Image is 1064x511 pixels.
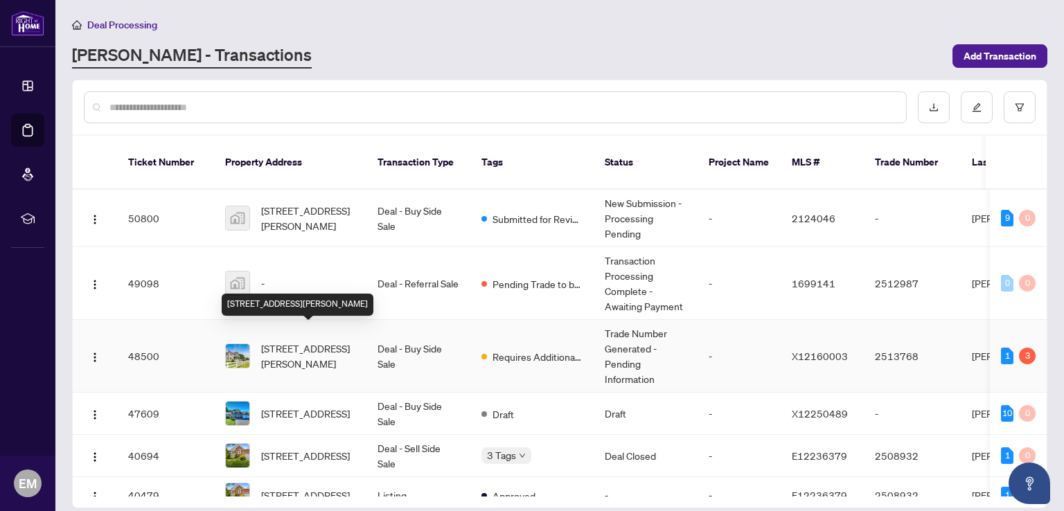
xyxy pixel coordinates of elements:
[1019,405,1036,422] div: 0
[698,247,781,320] td: -
[261,341,355,371] span: [STREET_ADDRESS][PERSON_NAME]
[366,247,470,320] td: Deal - Referral Sale
[261,448,350,463] span: [STREET_ADDRESS]
[1015,102,1025,112] span: filter
[864,320,961,393] td: 2513768
[698,393,781,435] td: -
[698,435,781,477] td: -
[792,212,835,224] span: 2124046
[1001,487,1013,503] div: 1
[89,491,100,502] img: Logo
[792,407,848,420] span: X12250489
[1004,91,1036,123] button: filter
[89,451,100,463] img: Logo
[87,19,157,31] span: Deal Processing
[493,406,514,422] span: Draft
[366,393,470,435] td: Deal - Buy Side Sale
[214,136,366,190] th: Property Address
[117,393,214,435] td: 47609
[222,294,373,316] div: [STREET_ADDRESS][PERSON_NAME]
[261,406,350,421] span: [STREET_ADDRESS]
[781,136,864,190] th: MLS #
[594,393,698,435] td: Draft
[226,206,249,230] img: thumbnail-img
[84,445,106,467] button: Logo
[864,247,961,320] td: 2512987
[1001,405,1013,422] div: 10
[698,190,781,247] td: -
[117,136,214,190] th: Ticket Number
[864,393,961,435] td: -
[84,484,106,506] button: Logo
[117,435,214,477] td: 40694
[1019,348,1036,364] div: 3
[89,352,100,363] img: Logo
[1001,275,1013,292] div: 0
[1019,447,1036,464] div: 0
[261,487,350,503] span: [STREET_ADDRESS]
[226,444,249,467] img: thumbnail-img
[84,272,106,294] button: Logo
[226,344,249,368] img: thumbnail-img
[792,449,847,462] span: E12236379
[594,136,698,190] th: Status
[864,190,961,247] td: -
[493,276,583,292] span: Pending Trade to be sent
[470,136,594,190] th: Tags
[792,350,848,362] span: X12160003
[366,190,470,247] td: Deal - Buy Side Sale
[1019,275,1036,292] div: 0
[366,435,470,477] td: Deal - Sell Side Sale
[226,483,249,507] img: thumbnail-img
[493,349,583,364] span: Requires Additional Docs
[84,207,106,229] button: Logo
[1001,210,1013,226] div: 9
[1001,348,1013,364] div: 1
[1001,447,1013,464] div: 1
[952,44,1047,68] button: Add Transaction
[918,91,950,123] button: download
[864,435,961,477] td: 2508932
[11,10,44,36] img: logo
[493,211,583,226] span: Submitted for Review
[961,91,993,123] button: edit
[864,136,961,190] th: Trade Number
[84,402,106,424] button: Logo
[487,447,516,463] span: 3 Tags
[366,320,470,393] td: Deal - Buy Side Sale
[972,102,982,112] span: edit
[72,44,312,69] a: [PERSON_NAME] - Transactions
[1009,463,1050,504] button: Open asap
[72,20,82,30] span: home
[366,136,470,190] th: Transaction Type
[792,277,835,289] span: 1699141
[89,214,100,225] img: Logo
[226,271,249,295] img: thumbnail-img
[519,452,526,459] span: down
[117,190,214,247] td: 50800
[1019,210,1036,226] div: 0
[698,320,781,393] td: -
[964,45,1036,67] span: Add Transaction
[261,203,355,233] span: [STREET_ADDRESS][PERSON_NAME]
[792,489,847,501] span: E12236379
[19,474,37,493] span: EM
[117,320,214,393] td: 48500
[698,136,781,190] th: Project Name
[89,409,100,420] img: Logo
[594,190,698,247] td: New Submission - Processing Pending
[594,320,698,393] td: Trade Number Generated - Pending Information
[594,247,698,320] td: Transaction Processing Complete - Awaiting Payment
[493,488,535,503] span: Approved
[89,279,100,290] img: Logo
[261,276,265,291] span: -
[226,402,249,425] img: thumbnail-img
[117,247,214,320] td: 49098
[84,345,106,367] button: Logo
[929,102,939,112] span: download
[594,435,698,477] td: Deal Closed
